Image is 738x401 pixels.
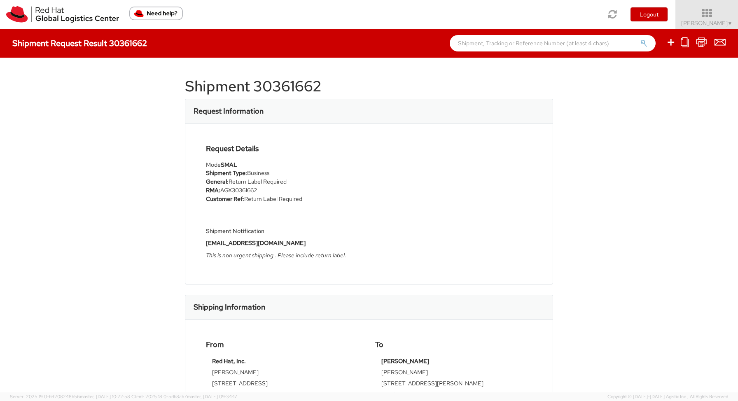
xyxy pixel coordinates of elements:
[206,340,363,349] h4: From
[10,394,130,399] span: Server: 2025.19.0-b9208248b56
[681,19,733,27] span: [PERSON_NAME]
[80,394,130,399] span: master, [DATE] 10:22:58
[185,78,553,95] h1: Shipment 30361662
[206,195,363,203] li: Return Label Required
[381,357,429,365] strong: [PERSON_NAME]
[206,177,363,186] li: Return Label Required
[212,379,357,390] td: [STREET_ADDRESS]
[607,394,728,400] span: Copyright © [DATE]-[DATE] Agistix Inc., All Rights Reserved
[728,20,733,27] span: ▼
[212,368,357,379] td: [PERSON_NAME]
[206,228,363,234] h5: Shipment Notification
[221,161,237,168] strong: SMAL
[206,169,363,177] li: Business
[194,303,265,311] h3: Shipping Information
[450,35,656,51] input: Shipment, Tracking or Reference Number (at least 4 chars)
[375,340,532,349] h4: To
[206,239,306,247] strong: [EMAIL_ADDRESS][DOMAIN_NAME]
[206,161,363,169] div: Mode
[631,7,668,21] button: Logout
[12,39,147,48] h4: Shipment Request Result 30361662
[206,145,363,153] h4: Request Details
[212,357,246,365] strong: Red Hat, Inc.
[194,107,264,115] h3: Request Information
[187,394,237,399] span: master, [DATE] 09:34:17
[206,186,363,195] li: AGX30361662
[131,394,237,399] span: Client: 2025.18.0-5db8ab7
[206,178,229,185] strong: General:
[381,368,526,379] td: [PERSON_NAME]
[206,195,244,203] strong: Customer Ref:
[381,379,526,390] td: [STREET_ADDRESS][PERSON_NAME]
[6,6,119,23] img: rh-logistics-00dfa346123c4ec078e1.svg
[206,252,346,259] i: This is non urgent shipping . Please include return label.
[206,187,220,194] strong: RMA:
[129,7,183,20] button: Need help?
[206,169,247,177] strong: Shipment Type:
